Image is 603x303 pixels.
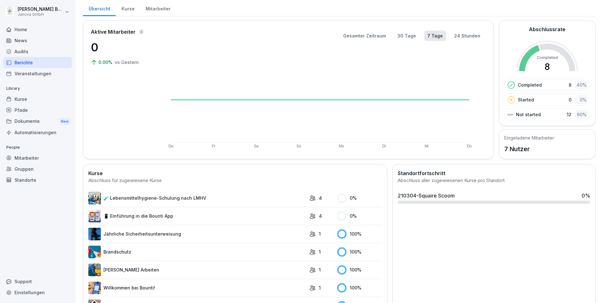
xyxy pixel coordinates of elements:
[88,282,306,294] a: Willkommen bei Bounti!
[88,246,101,258] img: b0iy7e1gfawqjs4nezxuanzk.png
[18,12,64,17] p: Janova GmbH
[319,249,321,255] p: 1
[296,144,301,148] text: So
[59,118,70,125] div: New
[467,144,472,148] text: Do
[88,177,382,184] div: Abschluss für zugewiesene Kurse
[516,111,541,118] p: Not started
[337,283,382,293] div: 100 %
[575,80,588,89] div: 40 %
[3,116,72,127] div: Dokumente
[382,144,386,148] text: Di
[88,192,306,204] a: 🧪 Lebensmittelhygiene-Schulung nach LMHV
[3,57,72,68] a: Berichte
[504,144,554,154] p: 7 Nutzer
[3,83,72,94] p: Library
[319,266,321,273] p: 1
[394,31,419,41] button: 30 Tage
[3,142,72,152] p: People
[3,127,72,138] a: Automatisierungen
[569,96,571,103] p: 0
[88,264,101,276] img: ns5fm27uu5em6705ixom0yjt.png
[3,46,72,57] a: Audits
[3,94,72,105] a: Kurse
[91,39,154,56] p: 0
[529,26,565,33] h2: Abschlussrate
[319,195,322,201] p: 4
[212,144,215,148] text: Fr
[3,276,72,287] div: Support
[3,105,72,116] a: Pfade
[3,174,72,186] a: Standorte
[88,264,306,276] a: [PERSON_NAME] Arbeiten
[451,31,483,41] button: 24 Stunden
[398,192,455,199] div: 210304-Squaire Scoom
[98,59,114,66] p: 0.00%
[504,134,554,141] h5: Eingeladene Mitarbeiter
[3,116,72,127] a: DokumenteNew
[425,144,429,148] text: Mi
[575,110,588,119] div: 60 %
[567,111,571,118] p: 12
[319,284,321,291] p: 1
[337,247,382,257] div: 100 %
[88,210,306,222] a: 📱 Einführung in die Bounti App
[88,192,101,204] img: h7jpezukfv8pwd1f3ia36uzh.png
[3,24,72,35] a: Home
[3,163,72,174] a: Gruppen
[337,211,382,221] div: 0 %
[398,177,590,184] div: Abschluss aller zugewiesenen Kurse pro Standort
[3,287,72,298] a: Einstellungen
[575,95,588,104] div: 0 %
[254,144,259,148] text: Sa
[88,228,306,240] a: Jährliche Sicherheitsunterweisung
[569,82,571,88] p: 8
[424,31,446,41] button: 7 Tage
[337,193,382,203] div: 0 %
[3,68,72,79] a: Veranstaltungen
[518,82,542,88] p: Completed
[398,169,590,177] h2: Standortfortschritt
[88,246,306,258] a: Brandschutz
[88,228,101,240] img: lexopoti9mm3ayfs08g9aag0.png
[115,59,139,66] p: vs Gestern
[340,31,389,41] button: Gesamter Zeitraum
[88,282,101,294] img: xh3bnih80d1pxcetv9zsuevg.png
[319,231,321,237] p: 1
[3,152,72,163] a: Mitarbeiter
[395,189,593,206] a: 210304-Squaire Scoom0%
[582,192,590,199] div: 0 %
[168,144,173,148] text: Do
[88,169,382,177] h2: Kurse
[518,96,534,103] p: Started
[319,213,322,219] p: 4
[337,229,382,239] div: 100 %
[18,7,64,12] p: [PERSON_NAME] Baradei
[337,265,382,275] div: 100 %
[339,144,344,148] text: Mo
[91,28,136,36] p: Aktive Mitarbeiter
[3,35,72,46] a: News
[88,210,101,222] img: mi2x1uq9fytfd6tyw03v56b3.png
